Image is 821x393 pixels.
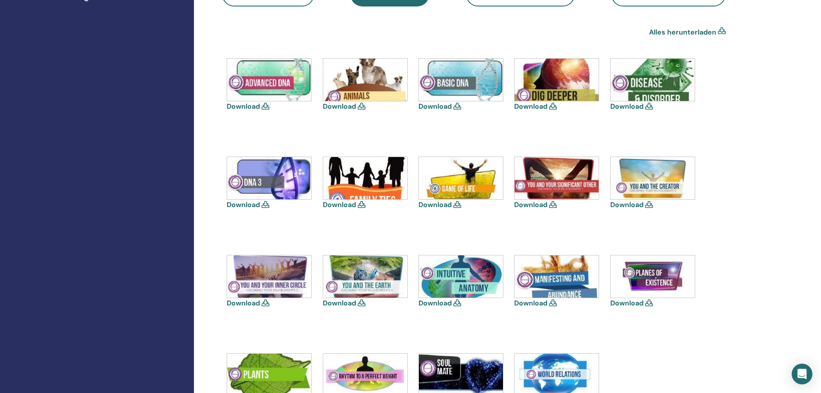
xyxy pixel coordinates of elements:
[419,157,503,199] img: game.jpg
[419,59,503,101] img: basic.jpg
[419,255,503,298] img: intuitive-anatomy.jpg
[418,299,452,308] a: Download
[514,299,547,308] a: Download
[323,255,407,298] img: growing-your-relationship-4-you-and-the-earth.jpg
[227,157,311,199] img: dna-3.jpg
[323,59,407,101] img: animal.jpg
[792,364,812,384] div: Open Intercom Messenger
[227,299,260,308] a: Download
[610,299,643,308] a: Download
[611,157,695,199] img: growing-your-relationship-2-you-and-the-creator.jpg
[649,27,716,38] a: Alles herunterladen
[610,200,643,209] a: Download
[418,200,452,209] a: Download
[514,200,547,209] a: Download
[227,255,311,298] img: growing-your-relationship-3-you-and-your-inner-circle.jpg
[611,59,695,101] img: disease-and-disorder.jpg
[514,102,547,111] a: Download
[227,59,311,101] img: advanced.jpg
[227,200,260,209] a: Download
[323,102,356,111] a: Download
[515,255,599,298] img: manifesting.jpg
[323,157,407,199] img: family-ties.jpg
[323,299,356,308] a: Download
[418,102,452,111] a: Download
[323,200,356,209] a: Download
[515,59,599,101] img: dig-deeper.jpg
[610,102,643,111] a: Download
[515,157,599,199] img: growing-your-relationship-1-you-and-your-significant-others.jpg
[611,255,695,298] img: planes.jpg
[227,102,260,111] a: Download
